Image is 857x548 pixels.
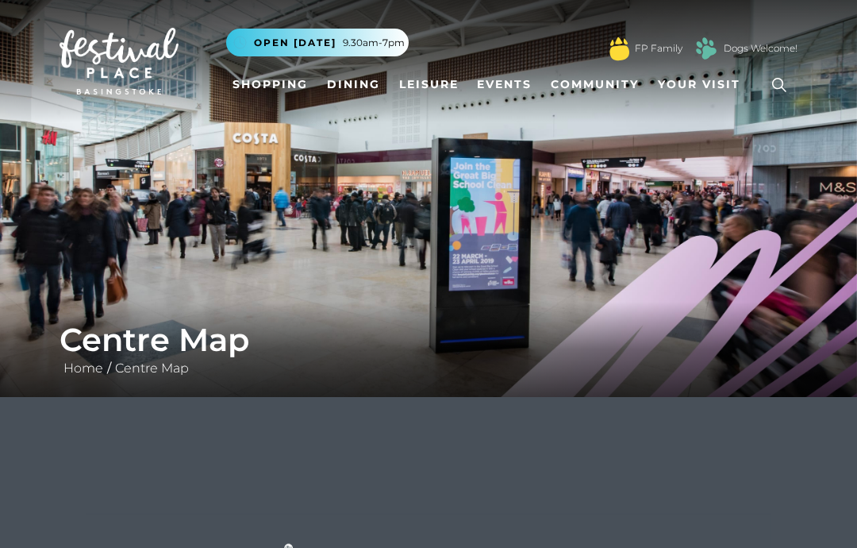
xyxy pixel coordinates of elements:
[471,70,538,99] a: Events
[724,41,797,56] a: Dogs Welcome!
[544,70,645,99] a: Community
[343,36,405,50] span: 9.30am-7pm
[111,361,193,376] a: Centre Map
[393,70,465,99] a: Leisure
[321,70,386,99] a: Dining
[48,321,809,378] div: /
[651,70,755,99] a: Your Visit
[226,29,409,56] button: Open [DATE] 9.30am-7pm
[60,321,797,359] h1: Centre Map
[635,41,682,56] a: FP Family
[60,28,179,95] img: Festival Place Logo
[254,36,336,50] span: Open [DATE]
[658,76,740,93] span: Your Visit
[226,70,314,99] a: Shopping
[60,361,107,376] a: Home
